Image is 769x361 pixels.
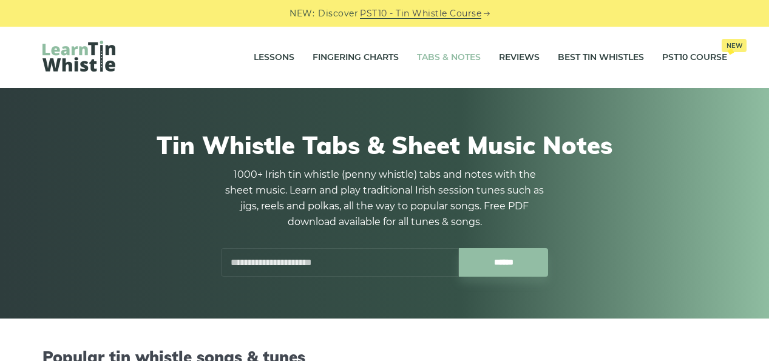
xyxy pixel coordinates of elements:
a: Tabs & Notes [417,42,481,73]
img: LearnTinWhistle.com [42,41,115,72]
a: Fingering Charts [313,42,399,73]
span: New [722,39,747,52]
h1: Tin Whistle Tabs & Sheet Music Notes [42,130,727,160]
p: 1000+ Irish tin whistle (penny whistle) tabs and notes with the sheet music. Learn and play tradi... [221,167,549,230]
a: Reviews [499,42,540,73]
a: Lessons [254,42,294,73]
a: PST10 CourseNew [662,42,727,73]
a: Best Tin Whistles [558,42,644,73]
